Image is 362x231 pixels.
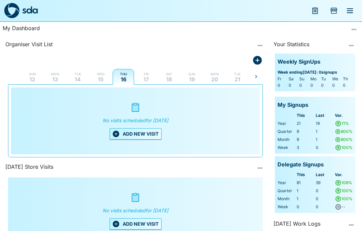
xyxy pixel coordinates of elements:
p: My Signups [278,101,308,109]
p: Sat [166,71,172,77]
p: Mon [210,71,219,77]
img: sda-logo-dark.svg [4,3,19,18]
div: 1 [297,187,314,194]
p: Delegate Signups [278,160,324,169]
p: No visits scheduled for [DATE] [100,203,171,218]
div: Your Statistics [274,40,345,51]
div: Var. [335,171,353,178]
div: Month [278,196,295,202]
div: 9 [297,136,314,143]
button: Add Store Visit [252,55,263,66]
div: 0 [343,82,353,89]
div: 3 [297,144,314,151]
p: 21 [235,77,240,82]
div: 100% [342,187,353,194]
span: Week ending [DATE] : 0 signups [278,69,353,76]
div: 0 [316,187,334,194]
div: Week [278,144,295,151]
p: 13 [52,77,58,82]
div: 19 [316,120,334,127]
div: Organiser Visit List [5,40,253,51]
div: Mo [310,76,320,82]
p: Wed [97,71,105,77]
div: Fr [278,76,287,82]
div: 1 [316,136,334,143]
div: Month [278,136,295,143]
div: 0 [278,82,287,89]
div: 0 [297,204,314,210]
div: 100% [342,144,353,151]
div: Year [278,179,295,186]
p: Tue [74,71,81,77]
div: Sa [289,76,298,82]
div: 100% [342,196,353,202]
div: 9 [297,128,314,135]
p: 14 [75,77,81,82]
div: 0 [316,196,334,202]
div: 21 [297,120,314,127]
div: 1 [297,196,314,202]
div: This [297,171,314,178]
div: Th [343,76,353,82]
div: My Dashboard [3,24,349,35]
img: sda-logotype.svg [22,6,38,14]
div: 108% [342,179,352,186]
div: Last [316,112,334,119]
div: Var. [335,112,353,119]
button: ADD NEW VISIT [110,128,162,140]
div: 0 [321,82,331,89]
div: 0 [310,82,320,89]
p: 15 [98,77,104,82]
div: 81 [297,179,314,186]
div: Week [278,204,295,210]
p: 12 [29,77,35,82]
p: Weekly SignUps [278,58,320,66]
div: 0 [289,82,298,89]
div: 0 [316,204,334,210]
div: [DATE] Work Logs [274,220,345,230]
div: Last [316,171,334,178]
div: 800% [341,136,353,143]
div: Su [299,76,309,82]
div: 0 [299,82,309,89]
p: Mon [51,71,59,77]
button: more [349,24,359,35]
p: Fri [144,71,149,77]
button: menu [307,3,323,19]
div: We [332,76,342,82]
p: 19 [189,77,195,82]
span: -- [342,204,346,209]
div: [DATE] Store Visits [5,163,253,173]
div: 800% [341,128,353,135]
div: 11% [342,120,349,127]
div: Quarter [278,128,295,135]
div: Tu [321,76,331,82]
div: Year [278,120,295,127]
button: menu [342,3,358,19]
div: 39 [316,179,334,186]
p: 18 [166,77,172,82]
div: 0 [316,144,334,151]
div: This [297,112,314,119]
button: ADD NEW VISIT [110,218,162,230]
p: Sun [188,71,195,77]
p: Tue [234,71,241,77]
button: Add Store Visit [326,3,342,19]
p: Sun [29,71,36,77]
div: Quarter [278,187,295,194]
div: 1 [316,128,334,135]
p: No visits scheduled for [DATE] [100,113,171,128]
p: 20 [211,77,218,82]
div: 0 [332,82,342,89]
p: 17 [143,77,149,82]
